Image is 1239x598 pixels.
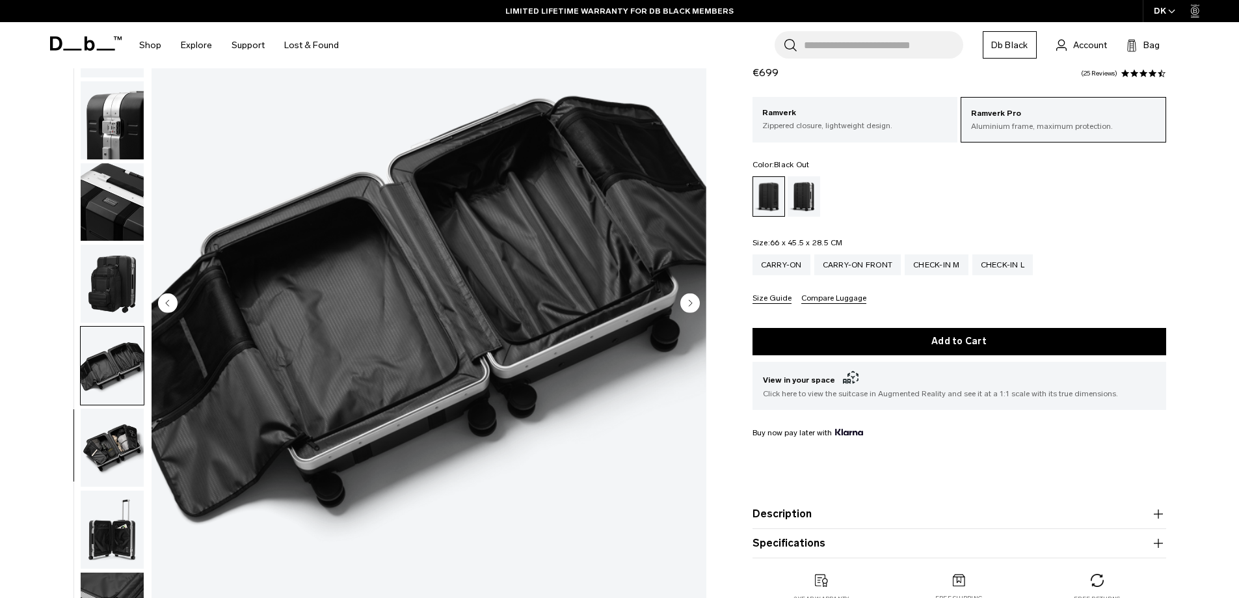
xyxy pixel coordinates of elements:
a: Account [1056,37,1107,53]
button: Ramverk Pro Check-in Luggage Medium Black Out [80,326,144,405]
button: Add to Cart [753,328,1166,355]
a: Shop [139,22,161,68]
button: Ramverk Pro Check-in Luggage Medium Black Out [80,163,144,242]
a: 25 reviews [1081,70,1117,77]
a: LIMITED LIFETIME WARRANTY FOR DB BLACK MEMBERS [505,5,734,17]
button: Ramverk Pro Check-in Luggage Medium Black Out [80,490,144,569]
button: Next slide [680,293,700,315]
a: Lost & Found [284,22,339,68]
span: Bag [1143,38,1160,52]
a: Silver [788,176,820,217]
img: Ramverk Pro Check-in Luggage Medium Black Out [81,327,144,405]
button: View in your space Click here to view the suitcase in Augmented Reality and see it at a 1:1 scale... [753,362,1166,410]
legend: Size: [753,239,843,247]
a: Db Black [983,31,1037,59]
button: Size Guide [753,294,792,304]
button: Bag [1126,37,1160,53]
p: Zippered closure, lightweight design. [762,120,948,131]
button: Compare Luggage [801,294,866,304]
span: €699 [753,66,779,79]
a: Carry-on Front [814,254,901,275]
a: Carry-on [753,254,810,275]
button: Specifications [753,536,1166,551]
a: Explore [181,22,212,68]
img: Ramverk Pro Check-in Luggage Medium Black Out [81,163,144,241]
button: Ramverk Pro Check-in Luggage Medium Black Out [80,244,144,323]
img: Ramverk Pro Check-in Luggage Medium Black Out [81,245,144,323]
a: Support [232,22,265,68]
nav: Main Navigation [129,22,349,68]
button: Previous slide [158,293,178,315]
img: Ramverk Pro Check-in Luggage Medium Black Out [81,409,144,487]
legend: Color: [753,161,810,169]
p: Aluminium frame, maximum protection. [971,120,1156,132]
span: Account [1073,38,1107,52]
p: Ramverk Pro [971,107,1156,120]
button: Ramverk Pro Check-in Luggage Medium Black Out [80,81,144,160]
img: Ramverk Pro Check-in Luggage Medium Black Out [81,81,144,159]
button: Description [753,506,1166,522]
img: Ramverk Pro Check-in Luggage Medium Black Out [81,491,144,569]
p: Ramverk [762,107,948,120]
button: Ramverk Pro Check-in Luggage Medium Black Out [80,408,144,487]
a: Black Out [753,176,785,217]
span: Buy now pay later with [753,427,863,439]
span: Black Out [774,160,809,169]
span: 66 x 45.5 x 28.5 CM [770,238,843,247]
a: Check-in L [972,254,1033,275]
a: Ramverk Zippered closure, lightweight design. [753,97,958,141]
span: Click here to view the suitcase in Augmented Reality and see it at a 1:1 scale with its true dime... [763,388,1156,400]
span: View in your space [763,372,1156,388]
img: {"height" => 20, "alt" => "Klarna"} [835,429,863,435]
a: Check-in M [905,254,968,275]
